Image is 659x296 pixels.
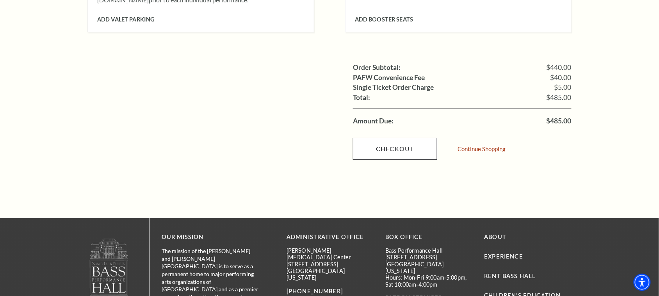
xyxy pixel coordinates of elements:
label: Order Subtotal: [353,64,401,71]
a: Continue Shopping [458,146,506,152]
span: $5.00 [554,84,572,91]
a: Checkout [353,138,437,160]
label: Single Ticket Order Charge [353,84,434,91]
span: $485.00 [547,94,572,101]
p: OUR MISSION [162,232,259,242]
p: Hours: Mon-Fri 9:00am-5:00pm, Sat 10:00am-4:00pm [385,274,472,288]
p: [STREET_ADDRESS] [287,261,374,267]
span: $440.00 [547,64,572,71]
img: owned and operated by Performing Arts Fort Worth, A NOT-FOR-PROFIT 501(C)3 ORGANIZATION [89,238,129,296]
label: Amount Due: [353,118,394,125]
p: [GEOGRAPHIC_DATA][US_STATE] [287,267,374,281]
span: $40.00 [550,74,572,81]
a: Experience [484,253,524,260]
div: Accessibility Menu [634,274,651,291]
p: Administrative Office [287,232,374,242]
span: Add Booster Seats [355,16,413,23]
p: BOX OFFICE [385,232,472,242]
label: PAFW Convenience Fee [353,74,425,81]
label: Total: [353,94,370,101]
span: Add Valet Parking [97,16,154,23]
span: $485.00 [547,118,572,125]
a: Rent Bass Hall [484,273,536,279]
p: Bass Performance Hall [385,247,472,254]
p: [STREET_ADDRESS] [385,254,472,260]
p: [PERSON_NAME][MEDICAL_DATA] Center [287,247,374,261]
p: [GEOGRAPHIC_DATA][US_STATE] [385,261,472,275]
a: About [484,234,507,240]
